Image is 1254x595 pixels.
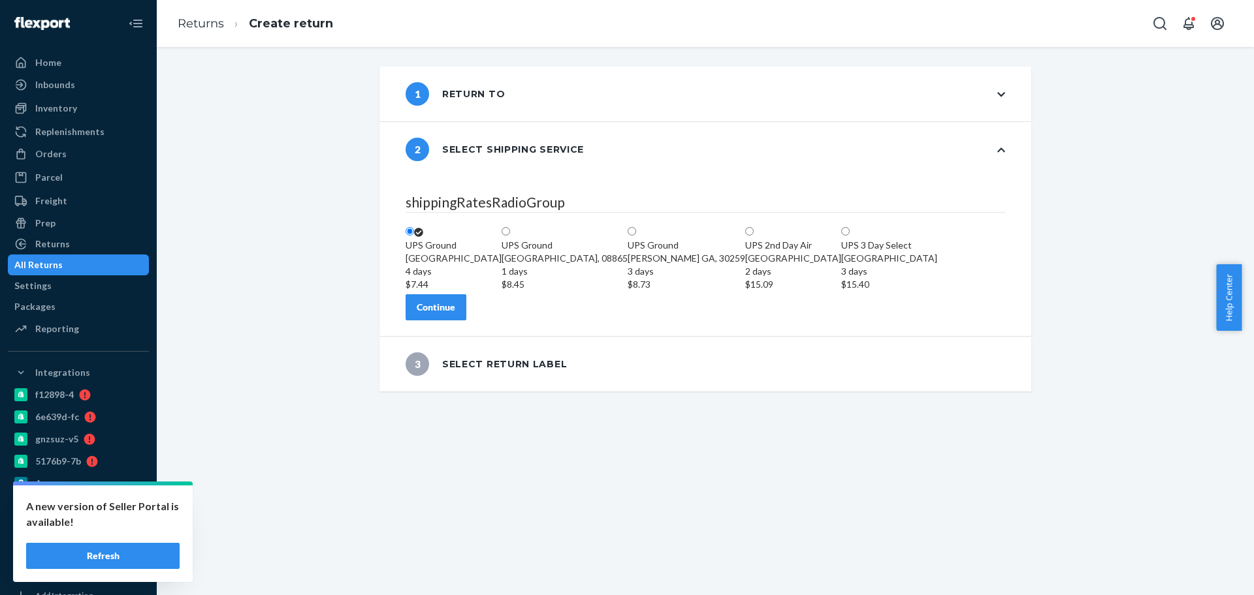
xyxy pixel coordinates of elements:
div: [GEOGRAPHIC_DATA] [745,252,841,291]
div: Inbounds [35,78,75,91]
div: Return to [406,82,505,106]
div: UPS Ground [502,239,628,252]
div: [GEOGRAPHIC_DATA] [841,252,937,291]
div: UPS Ground [406,239,502,252]
a: Reporting [8,318,149,339]
div: Returns [35,237,70,251]
img: Flexport logo [14,17,70,30]
div: Parcel [35,171,63,184]
div: Continue [417,301,455,314]
a: Inventory [8,98,149,119]
div: [GEOGRAPHIC_DATA] [406,252,502,291]
input: UPS Ground[GEOGRAPHIC_DATA], 088651 days$8.45 [502,227,510,236]
div: Orders [35,147,67,160]
a: Inbounds [8,74,149,95]
div: f12898-4 [35,388,74,401]
button: Continue [406,294,466,320]
a: Orders [8,144,149,164]
a: gnzsuz-v5 [8,429,149,450]
div: Settings [14,279,52,292]
a: Prep [8,213,149,234]
div: [GEOGRAPHIC_DATA], 08865 [502,252,628,291]
a: [PERSON_NAME] [8,562,149,583]
a: All Returns [8,254,149,275]
div: 3 days [841,265,937,278]
button: Integrations [8,362,149,383]
a: 5176b9-7b [8,451,149,472]
a: Returns [8,234,149,254]
div: 3 days [628,265,745,278]
ol: breadcrumbs [167,5,344,43]
div: 1 days [502,265,628,278]
div: UPS 3 Day Select [841,239,937,252]
div: $15.09 [745,278,841,291]
span: 2 [406,138,429,161]
div: 6e639d-fc [35,410,79,423]
input: UPS 3 Day Select[GEOGRAPHIC_DATA]3 days$15.40 [841,227,850,236]
div: gnzsuz-v5 [35,433,78,446]
div: $7.44 [406,278,502,291]
div: 2 days [745,265,841,278]
div: Replenishments [35,125,104,138]
span: 1 [406,82,429,106]
div: All Returns [14,258,63,271]
a: a76299-82 [8,540,149,560]
div: Select shipping service [406,138,584,161]
div: UPS Ground [628,239,745,252]
a: 6e639d-fc [8,406,149,427]
button: Open notifications [1176,10,1202,37]
div: Packages [14,300,56,313]
span: 3 [406,352,429,376]
a: f12898-4 [8,384,149,405]
a: Amazon [8,473,149,494]
div: [PERSON_NAME] GA, 30259 [628,252,745,291]
button: Help Center [1216,264,1242,331]
a: Replenishments [8,121,149,142]
input: UPS Ground[GEOGRAPHIC_DATA]4 days$7.44 [406,227,414,236]
a: pulsetto [8,517,149,538]
div: Prep [35,217,56,230]
div: $15.40 [841,278,937,291]
a: Create return [249,16,333,31]
a: Freight [8,191,149,211]
div: Amazon [35,477,71,490]
div: Freight [35,194,67,207]
a: Deliverr API [8,495,149,516]
div: Integrations [35,366,90,379]
button: Open Search Box [1147,10,1173,37]
p: A new version of Seller Portal is available! [26,498,180,530]
div: 5176b9-7b [35,455,81,468]
input: UPS Ground[PERSON_NAME] GA, 302593 days$8.73 [628,227,636,236]
div: 4 days [406,265,502,278]
button: Open account menu [1204,10,1230,37]
button: Close Navigation [123,10,149,37]
div: Home [35,56,61,69]
a: Home [8,52,149,73]
a: Packages [8,296,149,317]
div: Select return label [406,352,567,376]
legend: shippingRatesRadioGroup [406,192,1005,213]
input: UPS 2nd Day Air[GEOGRAPHIC_DATA]2 days$15.09 [745,227,754,236]
a: Returns [178,16,224,31]
div: $8.45 [502,278,628,291]
a: Settings [8,275,149,296]
div: Reporting [35,322,79,335]
a: Parcel [8,167,149,188]
button: Refresh [26,543,180,569]
div: UPS 2nd Day Air [745,239,841,252]
div: $8.73 [628,278,745,291]
div: Inventory [35,102,77,115]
